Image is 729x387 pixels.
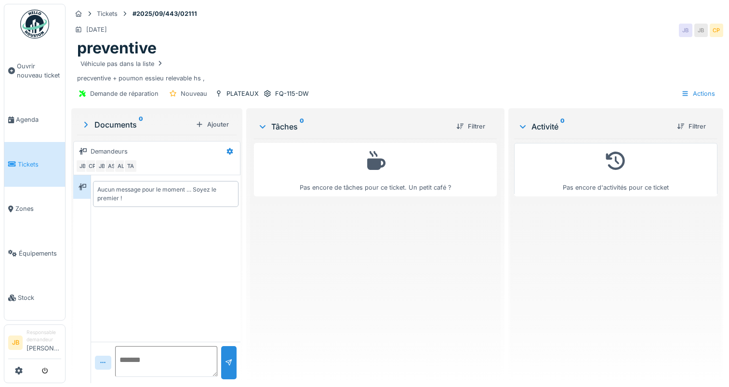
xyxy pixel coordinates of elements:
a: Tickets [4,142,65,186]
sup: 0 [560,121,565,132]
div: Filtrer [673,120,710,133]
div: CP [85,159,99,173]
div: Nouveau [181,89,207,98]
div: Demandeurs [91,147,128,156]
span: Agenda [16,115,61,124]
div: Véhicule pas dans la liste [80,59,164,68]
div: JB [679,24,692,37]
div: Pas encore de tâches pour ce ticket. Un petit café ? [260,147,490,192]
li: [PERSON_NAME] [27,329,61,357]
a: JB Responsable demandeur[PERSON_NAME] [8,329,61,359]
div: Filtrer [452,120,489,133]
a: Agenda [4,98,65,142]
div: Ajouter [192,118,233,131]
h1: preventive [77,39,157,57]
span: Tickets [18,160,61,169]
div: Aucun message pour le moment … Soyez le premier ! [97,185,234,203]
div: AL [114,159,128,173]
div: Demande de réparation [90,89,159,98]
div: Responsable demandeur [27,329,61,344]
div: JB [95,159,108,173]
div: precventive + poumon essieu relevable hs , [77,58,717,83]
sup: 0 [139,119,143,130]
span: Ouvrir nouveau ticket [17,62,61,80]
img: Badge_color-CXgf-gQk.svg [20,10,49,39]
div: [DATE] [86,25,107,34]
a: Zones [4,187,65,231]
div: JB [76,159,89,173]
div: Actions [677,87,719,101]
span: Zones [15,204,61,213]
div: Documents [81,119,192,130]
a: Stock [4,275,65,320]
sup: 0 [300,121,304,132]
div: TA [124,159,137,173]
li: JB [8,335,23,350]
a: Ouvrir nouveau ticket [4,44,65,98]
div: Tickets [97,9,118,18]
span: Équipements [19,249,61,258]
span: Stock [18,293,61,302]
strong: #2025/09/443/02111 [129,9,201,18]
div: FQ-115-DW [275,89,309,98]
div: CP [710,24,723,37]
div: PLATEAUX [226,89,259,98]
div: Activité [518,121,669,132]
div: Tâches [258,121,449,132]
a: Équipements [4,231,65,275]
div: Pas encore d'activités pour ce ticket [520,147,711,192]
div: JB [694,24,708,37]
div: AS [105,159,118,173]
